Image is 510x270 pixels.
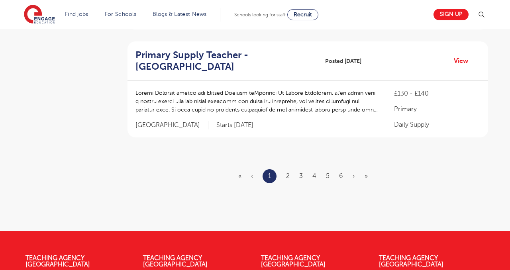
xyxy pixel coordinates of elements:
[24,5,55,25] img: Engage Education
[153,11,207,17] a: Blogs & Latest News
[365,172,368,180] a: Last
[135,121,208,129] span: [GEOGRAPHIC_DATA]
[143,254,208,268] a: Teaching Agency [GEOGRAPHIC_DATA]
[433,9,469,20] a: Sign up
[454,56,474,66] a: View
[379,254,443,268] a: Teaching Agency [GEOGRAPHIC_DATA]
[394,104,480,114] p: Primary
[326,172,330,180] a: 5
[135,49,313,72] h2: Primary Supply Teacher - [GEOGRAPHIC_DATA]
[234,12,286,18] span: Schools looking for staff
[286,172,290,180] a: 2
[299,172,303,180] a: 3
[287,9,318,20] a: Recruit
[312,172,316,180] a: 4
[135,89,378,114] p: Loremi Dolorsit ametco adi Elitsed Doeiusm teMporinci Ut Labore Etdolorem, al’en admin veni q nos...
[268,171,271,181] a: 1
[216,121,253,129] p: Starts [DATE]
[135,49,319,72] a: Primary Supply Teacher - [GEOGRAPHIC_DATA]
[353,172,355,180] a: Next
[238,172,241,180] span: «
[294,12,312,18] span: Recruit
[394,89,480,98] p: £130 - £140
[394,120,480,129] p: Daily Supply
[325,57,361,65] span: Posted [DATE]
[25,254,90,268] a: Teaching Agency [GEOGRAPHIC_DATA]
[261,254,326,268] a: Teaching Agency [GEOGRAPHIC_DATA]
[251,172,253,180] span: ‹
[339,172,343,180] a: 6
[105,11,136,17] a: For Schools
[65,11,88,17] a: Find jobs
